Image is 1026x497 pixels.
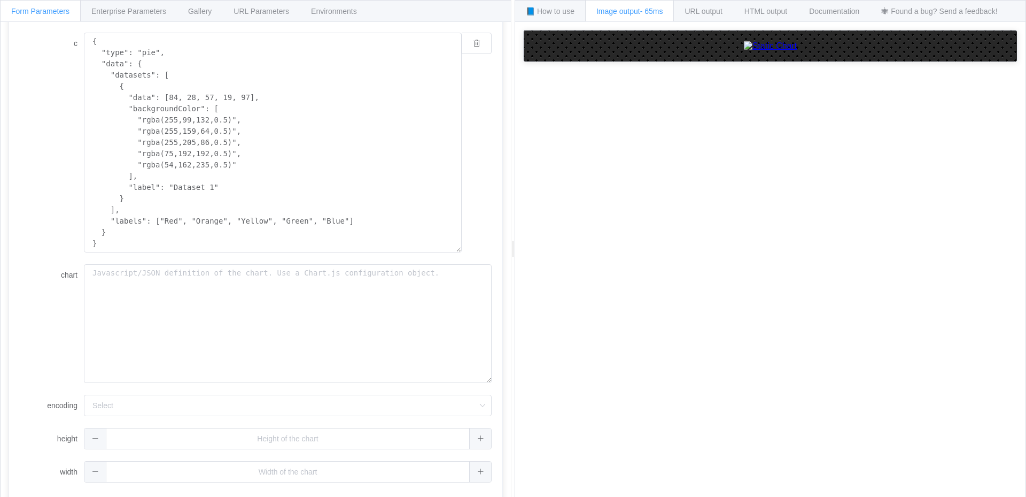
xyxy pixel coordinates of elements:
img: Static Chart [744,41,797,51]
span: URL output [685,7,722,16]
label: chart [20,264,84,286]
span: 📘 How to use [526,7,574,16]
span: Gallery [188,7,212,16]
span: Form Parameters [11,7,69,16]
span: Image output [596,7,663,16]
label: c [20,33,84,54]
span: URL Parameters [234,7,289,16]
label: encoding [20,395,84,416]
span: Documentation [809,7,859,16]
span: HTML output [744,7,787,16]
span: Environments [311,7,357,16]
span: Enterprise Parameters [91,7,166,16]
input: Height of the chart [84,428,492,449]
a: Static Chart [534,41,1006,51]
label: height [20,428,84,449]
span: 🕷 Found a bug? Send a feedback! [881,7,997,16]
label: width [20,461,84,483]
input: Width of the chart [84,461,492,483]
span: - 65ms [640,7,663,16]
input: Select [84,395,492,416]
